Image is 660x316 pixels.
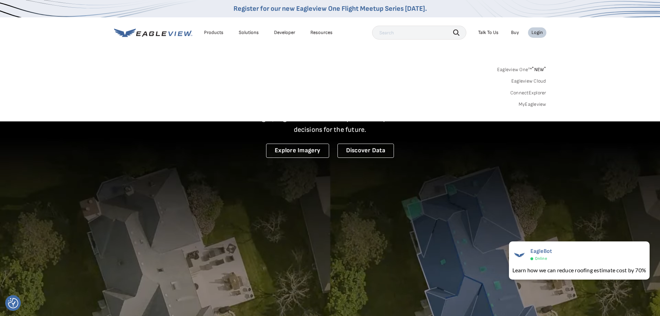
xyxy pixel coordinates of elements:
a: MyEagleview [519,101,546,108]
a: Developer [274,29,295,36]
a: Eagleview Cloud [511,78,546,84]
a: Explore Imagery [266,144,329,158]
div: Login [531,29,543,36]
img: EagleBot [512,248,526,262]
div: Resources [310,29,333,36]
a: Buy [511,29,519,36]
span: Online [535,256,547,261]
span: EagleBot [530,248,552,255]
img: Revisit consent button [8,298,18,308]
a: ConnectExplorer [510,90,546,96]
div: Solutions [239,29,259,36]
div: Products [204,29,223,36]
button: Consent Preferences [8,298,18,308]
div: Talk To Us [478,29,499,36]
div: Learn how we can reduce roofing estimate cost by 70% [512,266,646,274]
a: Discover Data [337,144,394,158]
a: Eagleview One™*NEW* [497,65,546,72]
span: NEW [532,67,546,72]
a: Register for our new Eagleview One Flight Meetup Series [DATE]. [234,5,427,13]
input: Search [372,26,466,40]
